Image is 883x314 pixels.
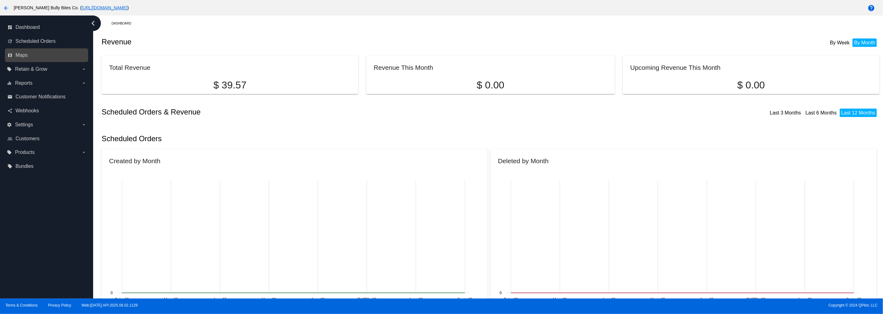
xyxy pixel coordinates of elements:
a: people_outline Customers [7,134,86,144]
a: local_offer Bundles [7,161,86,171]
span: Reports [15,80,32,86]
span: Scheduled Orders [16,38,56,44]
span: Retain & Grow [15,66,47,72]
span: Products [15,150,34,155]
a: email Customer Notifications [7,92,86,102]
text: Feb - 25 [504,297,518,302]
a: map Maps [7,50,86,60]
i: local_offer [7,150,12,155]
i: chevron_left [88,18,98,28]
p: $ 0.00 [374,79,608,91]
i: dashboard [7,25,12,30]
a: dashboard Dashboard [7,22,86,32]
text: Aug - 25 [409,297,423,302]
text: May - 25 [262,297,276,302]
h2: Deleted by Month [498,157,549,164]
h2: Upcoming Revenue This Month [630,64,721,71]
a: Dashboard [111,19,137,28]
h2: Total Revenue [109,64,150,71]
span: Customer Notifications [16,94,66,100]
i: map [7,53,12,58]
span: Settings [15,122,33,128]
a: [URL][DOMAIN_NAME] [82,5,128,10]
text: 0 [111,291,113,295]
li: By Week [828,38,851,47]
text: May - 25 [651,297,665,302]
text: Jun - 25 [700,297,714,302]
text: Apr - 25 [602,297,616,302]
text: Apr - 25 [213,297,227,302]
i: arrow_drop_down [81,67,86,72]
i: settings [7,122,12,127]
text: Jun - 25 [311,297,325,302]
span: [PERSON_NAME] Bully Bites Co. ( ) [14,5,129,10]
i: equalizer [7,81,12,86]
a: Privacy Policy [48,303,71,307]
text: Aug - 25 [798,297,812,302]
i: share [7,108,12,113]
a: Last 3 Months [770,110,801,115]
span: Dashboard [16,25,40,30]
a: update Scheduled Orders [7,36,86,46]
text: Sept - 25 [846,297,862,302]
h2: Scheduled Orders [102,134,491,143]
h2: Revenue [102,38,491,46]
h2: Revenue This Month [374,64,433,71]
i: email [7,94,12,99]
span: Copyright © 2024 QPilot, LLC [447,303,878,307]
text: 0 [500,291,502,295]
h2: Scheduled Orders & Revenue [102,108,491,116]
span: Webhooks [16,108,39,114]
i: local_offer [7,164,12,169]
a: Web:[DATE] API:2025.09.02.1129 [82,303,138,307]
mat-icon: help [868,4,875,12]
li: By Month [853,38,877,47]
p: $ 0.00 [630,79,872,91]
text: Sept - 25 [457,297,473,302]
a: share Webhooks [7,106,86,116]
span: Customers [16,136,39,141]
text: Feb - 25 [115,297,129,302]
i: local_offer [7,67,12,72]
i: arrow_drop_down [81,150,86,155]
text: Mar - 25 [164,297,178,302]
span: Maps [16,52,28,58]
i: update [7,39,12,44]
i: people_outline [7,136,12,141]
a: Last 6 Months [806,110,837,115]
text: [DATE] - 25 [357,297,377,302]
text: Mar - 25 [553,297,567,302]
a: Last 12 Months [841,110,875,115]
mat-icon: arrow_back [2,4,10,12]
i: arrow_drop_down [81,81,86,86]
h2: Created by Month [109,157,160,164]
i: arrow_drop_down [81,122,86,127]
a: Terms & Conditions [5,303,38,307]
p: $ 39.57 [109,79,351,91]
span: Bundles [16,164,34,169]
text: [DATE] - 25 [746,297,766,302]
